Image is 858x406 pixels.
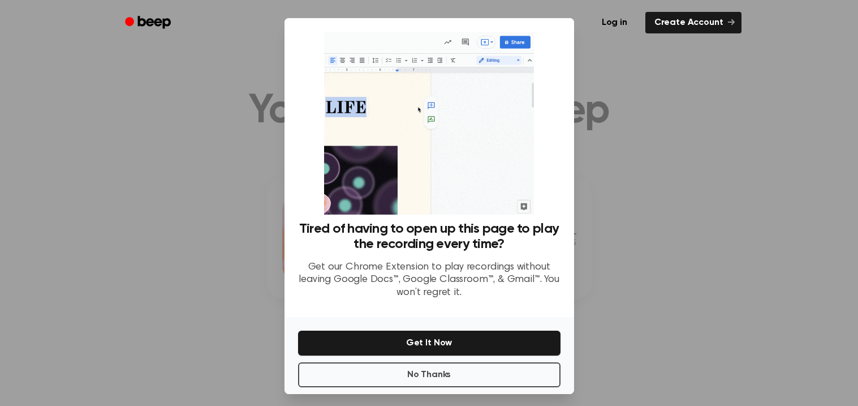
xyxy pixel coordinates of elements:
[645,12,741,33] a: Create Account
[298,261,560,300] p: Get our Chrome Extension to play recordings without leaving Google Docs™, Google Classroom™, & Gm...
[298,331,560,356] button: Get It Now
[298,221,560,252] h3: Tired of having to open up this page to play the recording every time?
[298,362,560,387] button: No Thanks
[117,12,181,34] a: Beep
[324,32,534,215] img: Beep extension in action
[590,10,639,36] a: Log in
